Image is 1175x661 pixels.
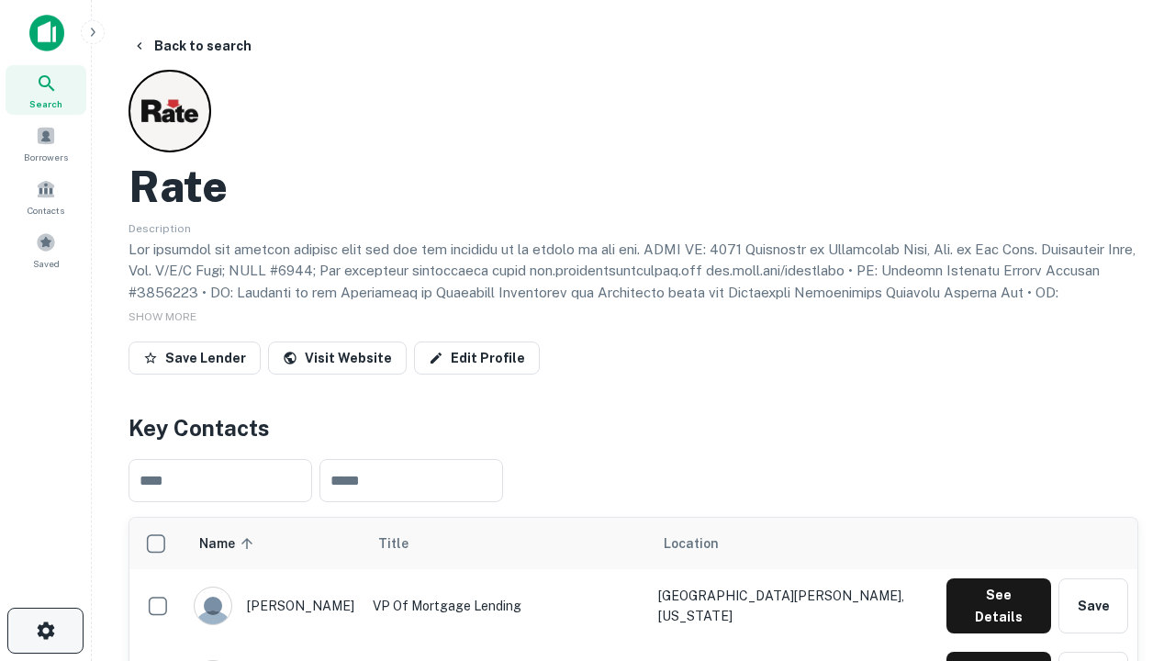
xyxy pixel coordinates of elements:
[125,29,259,62] button: Back to search
[649,569,937,643] td: [GEOGRAPHIC_DATA][PERSON_NAME], [US_STATE]
[199,532,259,555] span: Name
[33,256,60,271] span: Saved
[6,65,86,115] a: Search
[268,342,407,375] a: Visit Website
[194,587,354,625] div: [PERSON_NAME]
[6,225,86,274] a: Saved
[1058,578,1128,633] button: Save
[664,532,719,555] span: Location
[6,172,86,221] a: Contacts
[24,150,68,164] span: Borrowers
[649,518,937,569] th: Location
[29,96,62,111] span: Search
[195,588,231,624] img: 9c8pery4andzj6ohjkjp54ma2
[6,118,86,168] a: Borrowers
[28,203,64,218] span: Contacts
[129,222,191,235] span: Description
[378,532,432,555] span: Title
[1083,455,1175,543] iframe: Chat Widget
[414,342,540,375] a: Edit Profile
[129,342,261,375] button: Save Lender
[129,160,228,213] h2: Rate
[364,518,649,569] th: Title
[129,239,1138,412] p: Lor ipsumdol sit ametcon adipisc elit sed doe tem incididu ut la etdolo ma ali eni. ADMI VE: 4071...
[129,411,1138,444] h4: Key Contacts
[129,310,196,323] span: SHOW MORE
[29,15,64,51] img: capitalize-icon.png
[946,578,1051,633] button: See Details
[185,518,364,569] th: Name
[364,569,649,643] td: VP of Mortgage Lending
